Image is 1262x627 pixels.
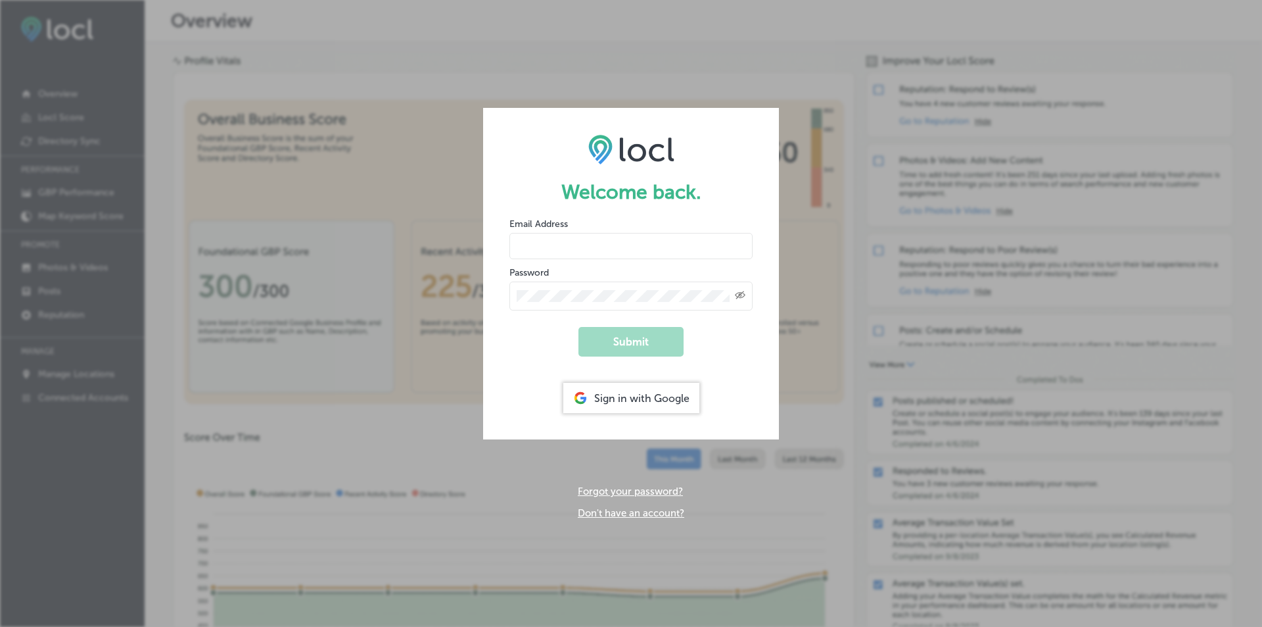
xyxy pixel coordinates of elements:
[588,134,674,164] img: LOCL logo
[578,327,684,357] button: Submit
[509,218,568,230] label: Email Address
[509,180,753,204] h1: Welcome back.
[578,486,683,497] a: Forgot your password?
[563,383,699,413] div: Sign in with Google
[578,507,684,519] a: Don't have an account?
[509,267,549,278] label: Password
[735,290,745,302] span: Toggle password visibility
